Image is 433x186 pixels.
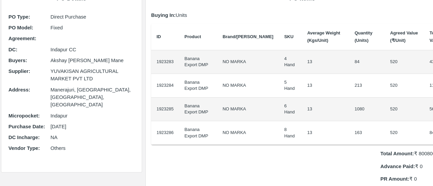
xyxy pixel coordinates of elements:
td: 13 [302,74,349,98]
td: 13 [302,98,349,121]
p: Direct Purchase [50,13,134,21]
b: PR Amount: [381,176,409,182]
b: Agreed Value (₹/Unit) [390,30,418,43]
b: Quantity (Units) [355,30,372,43]
td: 520 [385,98,424,121]
b: Micropocket : [8,113,40,118]
b: Agreement: [8,36,36,41]
td: NO MARKA [217,74,279,98]
p: Fixed [50,24,134,31]
td: NO MARKA [217,98,279,121]
b: DC Incharge : [8,135,40,140]
td: 6 Hand [279,98,302,121]
p: Others [50,144,134,152]
b: Address : [8,87,30,92]
td: 1080 [349,98,385,121]
b: Buyers : [8,58,27,63]
td: Banana Export DMP [179,121,217,145]
b: SKU [284,34,293,39]
td: 13 [302,121,349,145]
td: Banana Export DMP [179,74,217,98]
p: [DATE] [50,123,134,130]
td: 520 [385,74,424,98]
b: Average Weight (Kgs/Unit) [307,30,340,43]
td: NO MARKA [217,121,279,145]
b: Purchase Date : [8,124,45,129]
p: NA [50,134,134,141]
td: 1923284 [151,74,179,98]
b: Supplier : [8,69,30,74]
td: 1923283 [151,50,179,74]
td: 8 Hand [279,121,302,145]
b: Brand/[PERSON_NAME] [223,34,273,39]
p: Manerajuri, [GEOGRAPHIC_DATA], [GEOGRAPHIC_DATA], [GEOGRAPHIC_DATA] [50,86,134,109]
b: Vendor Type : [8,145,40,151]
td: 520 [385,50,424,74]
td: 4 Hand [279,50,302,74]
b: PO Type : [8,14,30,20]
td: 520 [385,121,424,145]
td: 1923286 [151,121,179,145]
td: 5 Hand [279,74,302,98]
td: 163 [349,121,385,145]
td: 213 [349,74,385,98]
td: 1923285 [151,98,179,121]
td: NO MARKA [217,50,279,74]
b: DC : [8,47,17,52]
b: Buying In: [151,12,176,18]
td: Banana Export DMP [179,50,217,74]
b: Advance Paid: [381,164,415,169]
td: 13 [302,50,349,74]
b: Total Amount: [381,151,414,156]
p: Indapur [50,112,134,119]
p: Indapur CC [50,46,134,53]
b: ID [157,34,161,39]
p: Akshay [PERSON_NAME] Mane [50,57,134,64]
b: Product [184,34,201,39]
td: 84 [349,50,385,74]
b: PO Model : [8,25,33,30]
p: YUVAKISAN AGRICULTURAL MARKET PVT LTD [50,68,134,83]
td: Banana Export DMP [179,98,217,121]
